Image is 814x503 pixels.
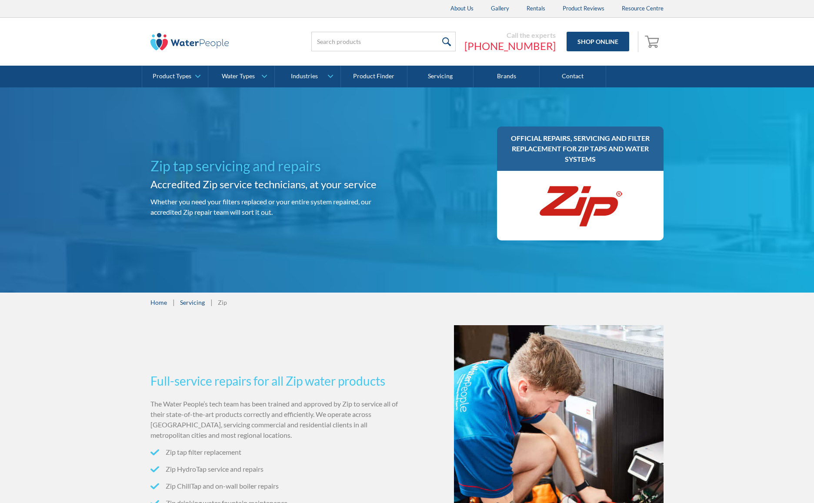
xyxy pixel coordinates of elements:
[142,66,208,87] a: Product Types
[150,372,404,390] h3: Full-service repairs for all Zip water products
[150,481,404,491] li: Zip ChillTap and on-wall boiler repairs
[407,66,474,87] a: Servicing
[341,66,407,87] a: Product Finder
[275,66,340,87] a: Industries
[209,297,214,307] div: |
[150,298,167,307] a: Home
[222,73,255,80] div: Water Types
[150,399,404,440] p: The Water People’s tech team has been trained and approved by Zip to service all of their state-o...
[464,40,556,53] a: [PHONE_NUMBER]
[311,32,456,51] input: Search products
[643,31,664,52] a: Open empty cart
[153,73,191,80] div: Product Types
[180,298,205,307] a: Servicing
[291,73,318,80] div: Industries
[150,177,404,192] h2: Accredited Zip service technicians, at your service
[150,156,404,177] h1: Zip tap servicing and repairs
[540,66,606,87] a: Contact
[567,32,629,51] a: Shop Online
[474,66,540,87] a: Brands
[218,298,227,307] div: Zip
[150,33,229,50] img: The Water People
[208,66,274,87] a: Water Types
[150,464,404,474] li: Zip HydroTap service and repairs
[150,447,404,457] li: Zip tap filter replacement
[645,34,661,48] img: shopping cart
[150,197,404,217] p: Whether you need your filters replaced or your entire system repaired, our accredited Zip repair ...
[171,297,176,307] div: |
[464,31,556,40] div: Call the experts
[506,133,655,164] h3: Official repairs, servicing and filter replacement for Zip taps and water systems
